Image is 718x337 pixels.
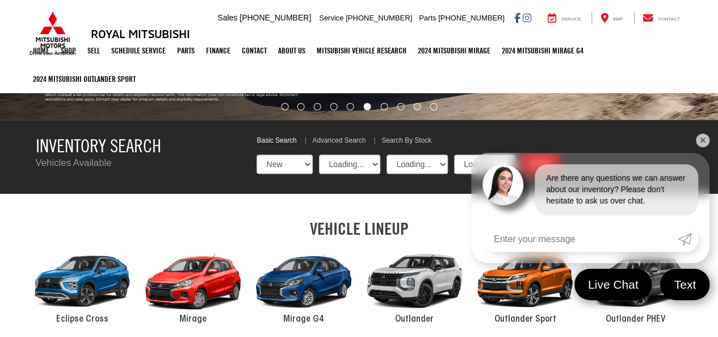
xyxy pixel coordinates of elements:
li: Go to slide number 8. [397,103,404,110]
a: Map [591,13,631,24]
div: 2024 Mitsubishi Mirage [138,244,249,319]
div: 2024 Mitsubishi Mirage G4 [249,244,359,319]
img: Agent profile photo [482,164,523,205]
img: Mitsubishi [27,11,78,56]
span: [PHONE_NUMBER] [438,14,505,22]
div: 2024 Mitsubishi Outlander Sport [470,244,581,319]
a: 2024 Mitsubishi Outlander Sport Outlander Sport [470,244,581,326]
a: Search By Stock [381,136,431,147]
a: 2024 Mitsubishi Mirage [412,36,496,65]
li: Go to slide number 2. [297,103,305,110]
h2: VEHICLE LINEUP [27,219,691,238]
li: Go to slide number 6. [363,103,371,110]
a: Service [539,13,590,24]
a: Shop [55,36,82,65]
div: 2024 Mitsubishi Outlander [359,244,470,319]
li: Go to slide number 5. [347,103,354,110]
a: Submit [678,227,698,252]
div: Are there any questions we can answer about our inventory? Please don't hesitate to ask us over c... [535,164,698,215]
a: 2024 Mitsubishi Eclipse Cross Eclipse Cross [27,244,138,326]
a: Sell [82,36,106,65]
li: Go to slide number 3. [314,103,321,110]
a: Advanced Search [312,136,366,147]
span: Parts [419,14,436,22]
li: Go to slide number 1. [281,103,288,110]
span: [PHONE_NUMBER] [240,13,311,22]
a: Text [660,269,709,300]
a: Contact [634,13,688,24]
li: Go to slide number 7. [380,103,388,110]
li: Go to slide number 9. [413,103,421,110]
a: About Us [272,36,311,65]
a: 2024 Mitsubishi Mirage G4 Mirage G4 [249,244,359,326]
a: Parts: Opens in a new tab [171,36,200,65]
select: Choose Model from the dropdown [454,155,515,174]
h3: Inventory Search [36,136,240,156]
div: 2024 Mitsubishi Eclipse Cross [27,244,138,319]
a: 2024 Mitsubishi Outlander SPORT [27,65,141,93]
span: Live Chat [582,277,644,292]
a: 2024 Mitsubishi Mirage Mirage [138,244,249,326]
a: Basic Search [257,136,296,148]
li: Go to slide number 10. [430,103,437,110]
span: Text [668,277,702,292]
a: Schedule Service: Opens in a new tab [106,36,171,65]
a: Instagram: Click to visit our Instagram page [523,13,531,22]
span: Sales [217,13,237,22]
li: Go to slide number 4. [330,103,338,110]
a: Facebook: Click to visit our Facebook page [514,13,520,22]
span: [PHONE_NUMBER] [346,14,412,22]
a: Mitsubishi Vehicle Research [311,36,412,65]
a: Contact [236,36,272,65]
select: Choose Vehicle Condition from the dropdown [257,155,313,174]
span: Contact [658,16,679,22]
span: Map [613,16,623,22]
span: Outlander Sport [494,315,556,324]
span: Service [561,16,581,22]
p: Vehicles Available [36,156,240,170]
select: Choose Make from the dropdown [387,155,448,174]
a: Live Chat [574,269,652,300]
span: Outlander [395,315,434,324]
a: Finance [200,36,236,65]
a: 2024 Mitsubishi Mirage G4 [496,36,589,65]
a: 2024 Mitsubishi Outlander Outlander [359,244,470,326]
span: Eclipse Cross [56,315,108,324]
h3: Royal Mitsubishi [91,27,190,40]
span: Outlander PHEV [606,315,666,324]
span: Mirage G4 [283,315,324,324]
input: Enter your message [482,227,678,252]
span: Service [319,14,343,22]
a: Home [27,36,55,65]
select: Choose Year from the dropdown [319,155,380,174]
span: Mirage [179,315,207,324]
